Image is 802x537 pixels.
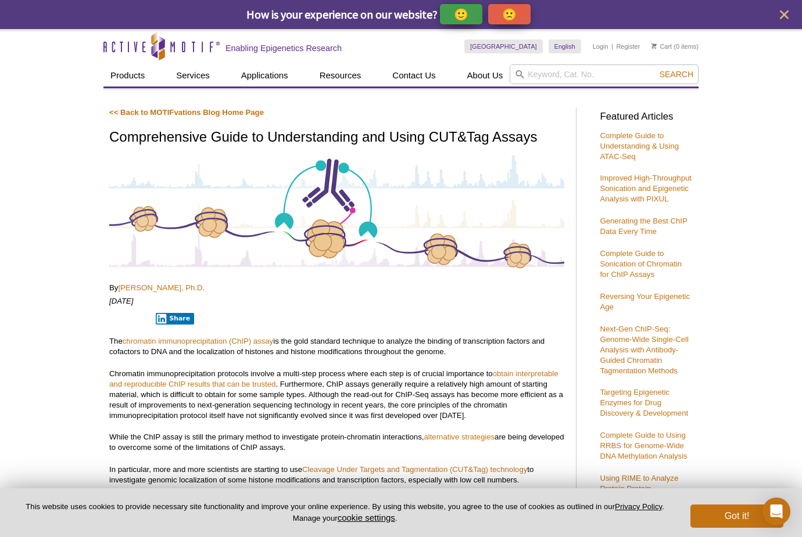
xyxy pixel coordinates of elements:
a: Register [616,42,640,51]
a: Complete Guide to Using RRBS for Genome-Wide DNA Methylation Analysis [600,431,687,460]
div: Open Intercom Messenger [762,498,790,525]
p: In particular, more and more scientists are starting to use to investigate genomic localization o... [109,464,564,485]
a: Applications [234,64,295,87]
a: Next-Gen ChIP-Seq: Genome-Wide Single-Cell Analysis with Antibody-Guided Chromatin Tagmentation M... [600,325,688,375]
button: Got it! [690,504,783,528]
a: obtain interpretable and reproducible ChIP results that can be trusted [109,369,558,388]
img: Your Cart [651,43,657,49]
h3: Featured Articles [600,112,693,122]
a: Generating the Best ChIP Data Every Time [600,217,687,236]
p: Chromatin immunoprecipitation protocols involve a multi-step process where each step is of crucia... [109,369,564,421]
a: Reversing Your Epigenetic Age [600,292,690,311]
a: About Us [460,64,510,87]
a: English [549,39,581,53]
a: Privacy Policy [615,502,662,511]
a: << Back to MOTIFvations Blog Home Page [109,108,264,117]
a: Complete Guide to Understanding & Using ATAC-Seq [600,131,679,161]
button: close [777,8,792,22]
span: How is your experience on our website? [246,7,438,21]
a: Targeting Epigenetic Enzymes for Drug Discovery & Development [600,388,688,417]
a: Login [593,42,608,51]
em: [DATE] [109,297,134,305]
input: Keyword, Cat. No. [510,64,699,84]
a: Using RIME to Analyze Protein-Protein Interactions on Chromatin [600,474,688,503]
a: [GEOGRAPHIC_DATA] [464,39,543,53]
p: 🙁 [502,7,517,21]
p: While the ChIP assay is still the primary method to investigate protein-chromatin interactions, a... [109,432,564,453]
button: cookie settings [338,513,395,522]
li: | [611,39,613,53]
p: The is the gold standard technique to analyze the binding of transcription factors and cofactors ... [109,336,564,357]
a: Products [103,64,152,87]
a: Improved High-Throughput Sonication and Epigenetic Analysis with PIXUL [600,174,692,203]
a: alternative strategies [424,433,495,441]
h1: Comprehensive Guide to Understanding and Using CUT&Tag Assays [109,129,564,146]
p: 🙂 [454,7,468,21]
a: chromatin immunoprecipitation (ChIP) assay [123,337,273,345]
a: Services [169,64,217,87]
span: Search [660,70,693,79]
h2: Enabling Epigenetics Research [225,43,342,53]
a: Resources [313,64,368,87]
a: Complete Guide to Sonication of Chromatin for ChIP Assays [600,249,682,279]
a: Cleavage Under Targets and Tagmentation (CUT&Tag) technology [302,465,527,474]
li: (0 items) [651,39,699,53]
a: [PERSON_NAME], Ph.D. [118,283,205,292]
p: This website uses cookies to provide necessary site functionality and improve your online experie... [19,502,671,524]
a: Cart [651,42,672,51]
button: Share [156,313,195,325]
button: Search [656,69,697,80]
a: Contact Us [385,64,442,87]
iframe: X Post Button [109,312,148,324]
img: Antibody-Based Tagmentation Notes [109,153,564,269]
p: By [109,283,564,293]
